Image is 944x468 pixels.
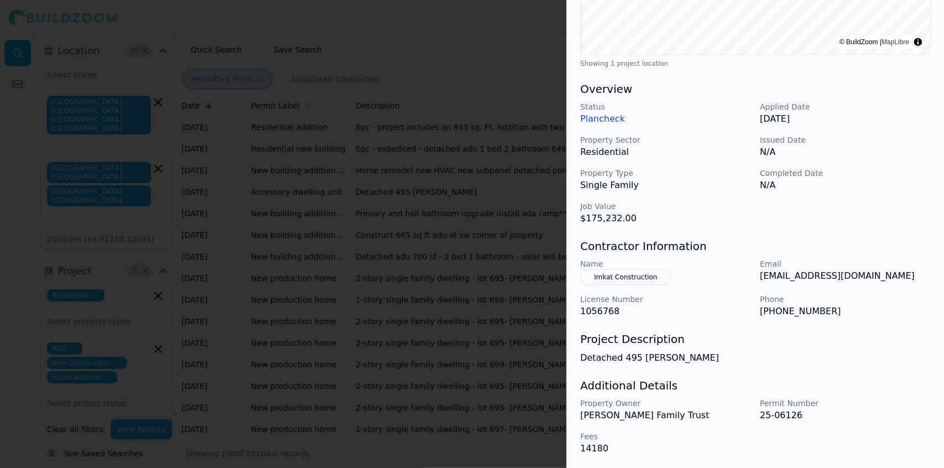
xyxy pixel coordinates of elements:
p: N/A [760,179,931,192]
p: Issued Date [760,134,931,145]
p: Single Family [580,179,751,192]
p: Completed Date [760,168,931,179]
p: [PERSON_NAME] Family Trust [580,409,751,422]
h3: Project Description [580,331,931,347]
p: $175,232.00 [580,212,751,225]
h3: Contractor Information [580,238,931,254]
a: MapLibre [882,38,909,46]
button: Imkat Construction [580,269,671,285]
p: License Number [580,294,751,305]
p: N/A [760,145,931,159]
p: Permit Number [760,398,931,409]
p: Detached 495 [PERSON_NAME] [580,351,931,365]
p: 1056768 [580,305,751,318]
div: Showing 1 project location [580,59,931,68]
p: Plancheck [580,112,751,126]
p: [PHONE_NUMBER] [760,305,931,318]
p: Property Owner [580,398,751,409]
p: Name [580,258,751,269]
p: Fees [580,431,751,442]
p: Phone [760,294,931,305]
p: 14180 [580,442,751,455]
h3: Additional Details [580,378,931,393]
p: Email [760,258,931,269]
p: Job Value [580,201,751,212]
summary: Toggle attribution [911,35,925,49]
div: © BuildZoom | [839,37,909,48]
p: Applied Date [760,101,931,112]
p: Property Sector [580,134,751,145]
p: 25-06126 [760,409,931,422]
h3: Overview [580,81,931,97]
p: [EMAIL_ADDRESS][DOMAIN_NAME] [760,269,931,283]
p: Status [580,101,751,112]
p: [DATE] [760,112,931,126]
p: Residential [580,145,751,159]
p: Property Type [580,168,751,179]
